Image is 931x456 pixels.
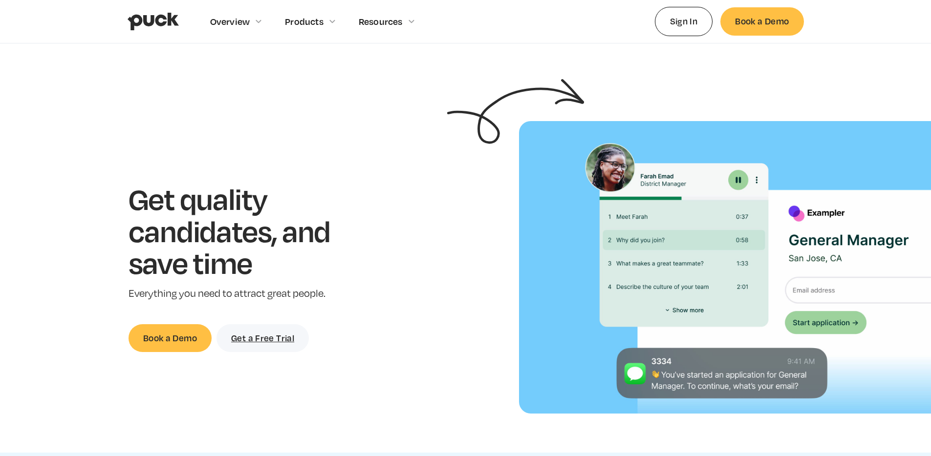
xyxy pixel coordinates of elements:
[129,324,212,352] a: Book a Demo
[129,287,361,301] p: Everything you need to attract great people.
[129,183,361,279] h1: Get quality candidates, and save time
[655,7,713,36] a: Sign In
[720,7,803,35] a: Book a Demo
[210,16,250,27] div: Overview
[217,324,309,352] a: Get a Free Trial
[359,16,403,27] div: Resources
[285,16,324,27] div: Products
